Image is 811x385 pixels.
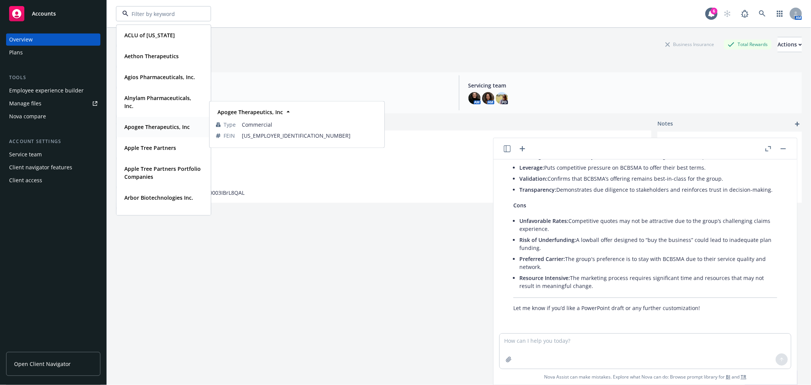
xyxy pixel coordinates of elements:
[9,110,46,123] div: Nova compare
[217,108,283,116] strong: Apogee Therapeutics, Inc
[755,6,770,21] a: Search
[468,92,481,104] img: photo
[9,97,41,110] div: Manage files
[519,173,777,184] li: Confirms that BCBSMA’s offering remains best-in-class for the group.
[6,161,100,173] a: Client navigator features
[124,165,201,180] strong: Apple Tree Partners Portfolio Companies
[124,215,190,222] strong: Atea Pharmaceuticals Inc
[657,119,673,129] span: Notes
[513,202,526,209] span: Cons
[14,360,71,368] span: Open Client Navigator
[6,33,100,46] a: Overview
[9,148,42,161] div: Service team
[519,272,777,291] li: The marketing process requires significant time and resources that may not result in meaningful c...
[124,32,175,39] strong: ACLU of [US_STATE]
[6,148,100,161] a: Service team
[124,94,191,110] strong: Alnylam Pharmaceuticals, Inc.
[32,11,56,17] span: Accounts
[772,6,787,21] a: Switch app
[9,174,42,186] div: Client access
[726,374,730,380] a: BI
[519,184,777,195] li: Demonstrates due diligence to stakeholders and reinforces trust in decision-making.
[6,138,100,145] div: Account settings
[224,132,235,140] span: FEIN
[124,123,190,130] strong: Apogee Therapeutics, Inc
[662,40,718,49] div: Business Insurance
[468,81,796,89] span: Servicing team
[9,84,84,97] div: Employee experience builder
[6,84,100,97] a: Employee experience builder
[519,164,544,171] span: Leverage:
[711,8,717,14] div: 6
[519,236,576,243] span: Risk of Underfunding:
[242,121,378,129] span: Commercial
[9,161,72,173] div: Client navigator features
[124,194,193,201] strong: Arbor Biotechnologies Inc.
[497,369,794,385] span: Nova Assist can make mistakes. Explore what Nova can do: Browse prompt library for and
[6,110,100,123] a: Nova compare
[519,186,556,193] span: Transparency:
[519,274,570,282] span: Resource Intensive:
[793,119,802,129] a: add
[741,374,746,380] a: TR
[778,37,802,52] button: Actions
[224,121,236,129] span: Type
[191,189,244,197] span: 0018X00003IBrL8QAL
[6,174,100,186] a: Client access
[519,253,777,272] li: The group's preference is to stay with BCBSMA due to their service quality and network.
[496,92,508,104] img: photo
[124,52,179,60] strong: Aethon Therapeutics
[124,73,195,81] strong: Agios Pharmaceuticals, Inc.
[6,46,100,59] a: Plans
[519,175,548,182] span: Validation:
[519,255,565,262] span: Preferred Carrier:
[519,162,777,173] li: Puts competitive pressure on BCBSMA to offer their best terms.
[6,97,100,110] a: Manage files
[9,46,23,59] div: Plans
[737,6,752,21] a: Report a Bug
[519,215,777,234] li: Competitive quotes may not be attractive due to the group’s challenging claims experience.
[720,6,735,21] a: Start snowing
[9,33,33,46] div: Overview
[519,234,777,253] li: A lowball offer designed to “buy the business” could lead to inadequate plan funding.
[513,304,777,312] p: Let me know if you’d like a PowerPoint draft or any further customization!
[6,3,100,24] a: Accounts
[519,217,568,224] span: Unfavorable Rates:
[6,74,100,81] div: Tools
[482,92,494,104] img: photo
[242,132,378,140] span: [US_EMPLOYER_IDENTIFICATION_NUMBER]
[724,40,771,49] div: Total Rewards
[129,10,195,18] input: Filter by keyword
[124,144,176,151] strong: Apple Tree Partners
